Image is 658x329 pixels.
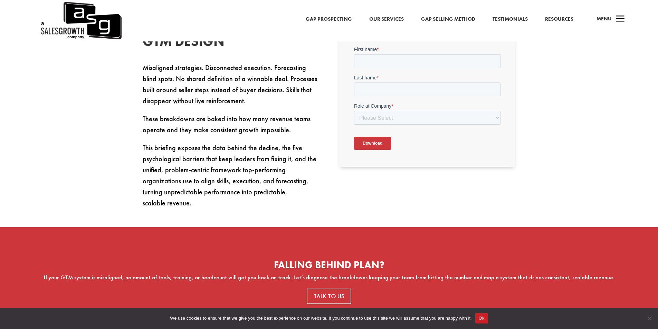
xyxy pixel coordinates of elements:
[646,315,653,322] span: No
[21,273,637,282] p: If your GTM system is misaligned, no amount of tools, training, or headcount will get you back on...
[369,15,404,24] a: Our Services
[421,15,475,24] a: Gap Selling Method
[143,62,319,113] p: Misaligned strategies. Disconnected execution. Forecasting blind spots. No shared definition of a...
[354,18,500,156] iframe: Form 0
[21,260,637,273] h2: Falling Behind Plan?
[613,12,627,26] span: a
[170,315,471,322] span: We use cookies to ensure that we give you the best experience on our website. If you continue to ...
[597,15,612,22] span: Menu
[143,113,319,142] p: These breakdowns are baked into how many revenue teams operate and they make consistent growth im...
[475,313,488,323] button: Ok
[545,15,573,24] a: Resources
[307,289,351,304] a: Talk to Us
[306,15,352,24] a: Gap Prospecting
[143,142,319,209] p: This briefing exposes the data behind the decline, the five psychological barriers that keep lead...
[493,15,528,24] a: Testimonials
